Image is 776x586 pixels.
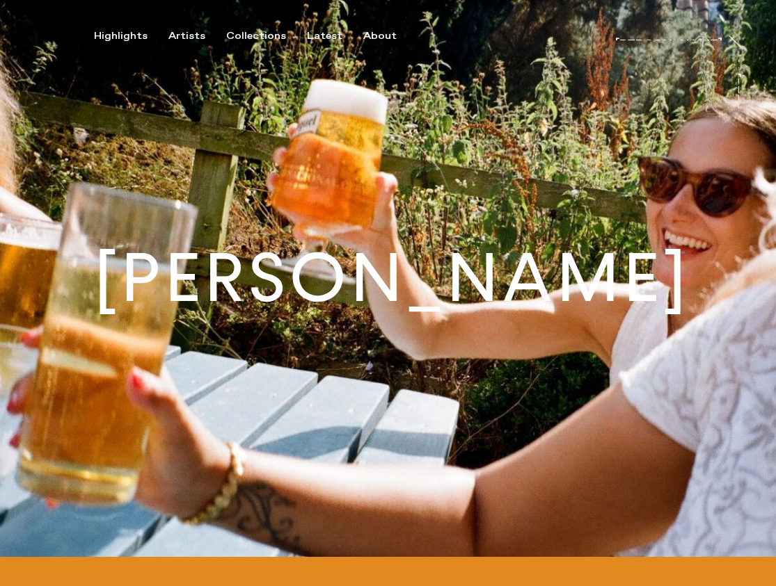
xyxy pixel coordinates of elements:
[307,30,363,42] button: Latest
[168,30,226,42] button: Artists
[729,56,740,181] div: At [PERSON_NAME]
[226,30,307,42] button: Collections
[615,26,722,40] a: [PERSON_NAME]
[94,30,148,42] div: Highlights
[363,30,418,42] button: About
[307,30,342,42] div: Latest
[226,30,286,42] div: Collections
[168,30,205,42] div: Artists
[363,30,397,42] div: About
[94,245,690,312] h1: [PERSON_NAME]
[94,30,168,42] button: Highlights
[738,56,752,113] a: At [PERSON_NAME]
